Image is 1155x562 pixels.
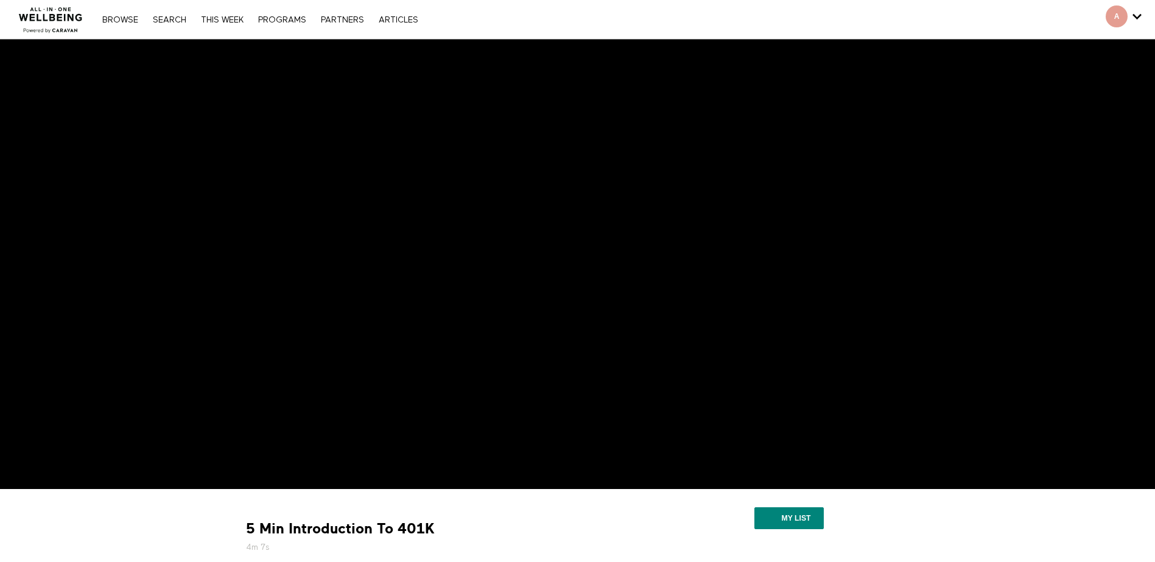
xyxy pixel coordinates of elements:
a: ARTICLES [373,16,424,24]
button: My list [754,507,823,529]
a: PARTNERS [315,16,370,24]
a: PROGRAMS [252,16,312,24]
nav: Primary [96,13,424,26]
a: THIS WEEK [195,16,250,24]
strong: 5 Min Introduction To 401K [246,519,435,538]
h5: 4m 7s [246,541,654,553]
a: Search [147,16,192,24]
a: Browse [96,16,144,24]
